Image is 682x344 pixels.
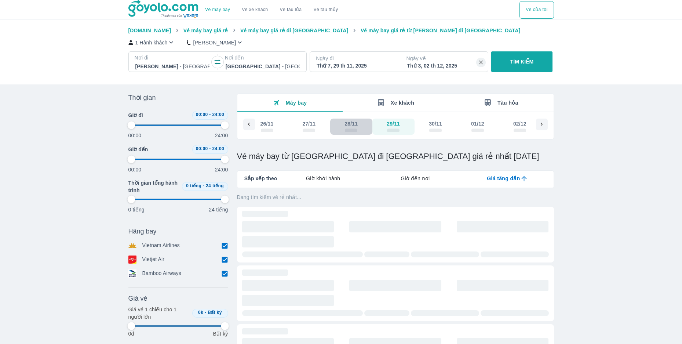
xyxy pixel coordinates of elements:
[487,175,520,182] span: Giá tăng dần
[128,330,134,337] p: 0đ
[198,310,203,315] span: 0k
[128,294,147,303] span: Giá vé
[212,112,224,117] span: 24:00
[497,100,518,106] span: Tàu hỏa
[196,112,208,117] span: 00:00
[135,54,210,61] p: Nơi đi
[128,206,145,213] p: 0 tiếng
[407,62,481,69] div: Thứ 3, 02 th 12, 2025
[471,120,484,127] div: 01/12
[277,171,553,186] div: lab API tabs example
[128,179,179,194] span: Thời gian tổng hành trình
[429,120,442,127] div: 30/11
[186,183,201,188] span: 0 tiếng
[306,175,340,182] span: Giờ khởi hành
[215,132,228,139] p: 24:00
[142,269,181,278] p: Bamboo Airways
[260,120,274,127] div: 26/11
[209,206,228,213] p: 24 tiếng
[237,151,554,162] h1: Vé máy bay từ [GEOGRAPHIC_DATA] đi [GEOGRAPHIC_DATA] giá rẻ nhất [DATE]
[391,100,414,106] span: Xe khách
[128,39,175,46] button: 1 Hành khách
[187,39,244,46] button: [PERSON_NAME]
[128,27,554,34] nav: breadcrumb
[242,7,268,12] a: Vé xe khách
[128,28,171,33] span: [DOMAIN_NAME]
[491,51,552,72] button: TÌM KIẾM
[225,54,300,61] p: Nơi đến
[212,146,224,151] span: 24:00
[128,93,156,102] span: Thời gian
[128,112,143,119] span: Giờ đi
[203,183,204,188] span: -
[286,100,307,106] span: Máy bay
[205,7,230,12] a: Vé máy bay
[244,175,277,182] span: Sắp xếp theo
[209,146,211,151] span: -
[344,120,358,127] div: 28/11
[401,175,430,182] span: Giờ đến nơi
[237,193,554,201] p: Đang tìm kiếm vé rẻ nhất...
[142,242,180,250] p: Vietnam Airlines
[213,330,228,337] p: Bất kỳ
[307,1,344,19] button: Vé tàu thủy
[215,166,228,173] p: 24:00
[193,39,236,46] p: [PERSON_NAME]
[208,310,222,315] span: Bất kỳ
[317,62,391,69] div: Thứ 7, 29 th 11, 2025
[196,146,208,151] span: 00:00
[406,55,482,62] p: Ngày về
[519,1,554,19] div: choose transportation mode
[303,120,316,127] div: 27/11
[510,58,534,65] p: TÌM KIẾM
[135,39,168,46] p: 1 Hành khách
[513,120,526,127] div: 02/12
[128,146,148,153] span: Giờ đến
[205,310,206,315] span: -
[387,120,400,127] div: 29/11
[206,183,224,188] span: 24 tiếng
[183,28,228,33] span: Vé máy bay giá rẻ
[199,1,344,19] div: choose transportation mode
[128,306,189,321] p: Giá vé 1 chiều cho 1 người lớn
[142,256,165,264] p: Vietjet Air
[128,227,157,236] span: Hãng bay
[240,28,348,33] span: Vé máy bay giá rẻ đi [GEOGRAPHIC_DATA]
[519,1,554,19] button: Vé của tôi
[361,28,521,33] span: Vé máy bay giá rẻ từ [PERSON_NAME] đi [GEOGRAPHIC_DATA]
[209,112,211,117] span: -
[128,166,142,173] p: 00:00
[274,1,308,19] a: Vé tàu lửa
[128,132,142,139] p: 00:00
[316,55,391,62] p: Ngày đi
